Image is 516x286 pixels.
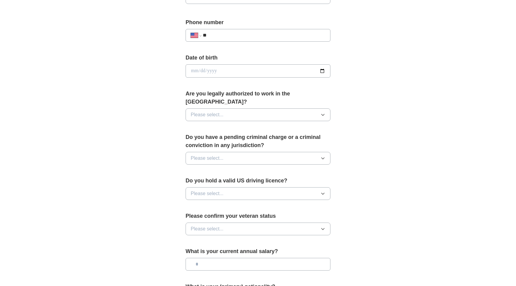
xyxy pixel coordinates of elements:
label: What is your current annual salary? [186,247,330,255]
label: Do you have a pending criminal charge or a criminal conviction in any jurisdiction? [186,133,330,149]
label: Please confirm your veteran status [186,212,330,220]
span: Please select... [191,190,224,197]
label: Phone number [186,18,330,27]
button: Please select... [186,108,330,121]
span: Please select... [191,111,224,118]
span: Please select... [191,225,224,233]
button: Please select... [186,152,330,165]
label: Date of birth [186,54,330,62]
label: Are you legally authorized to work in the [GEOGRAPHIC_DATA]? [186,90,330,106]
span: Please select... [191,155,224,162]
label: Do you hold a valid US driving licence? [186,177,330,185]
button: Please select... [186,223,330,235]
button: Please select... [186,187,330,200]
